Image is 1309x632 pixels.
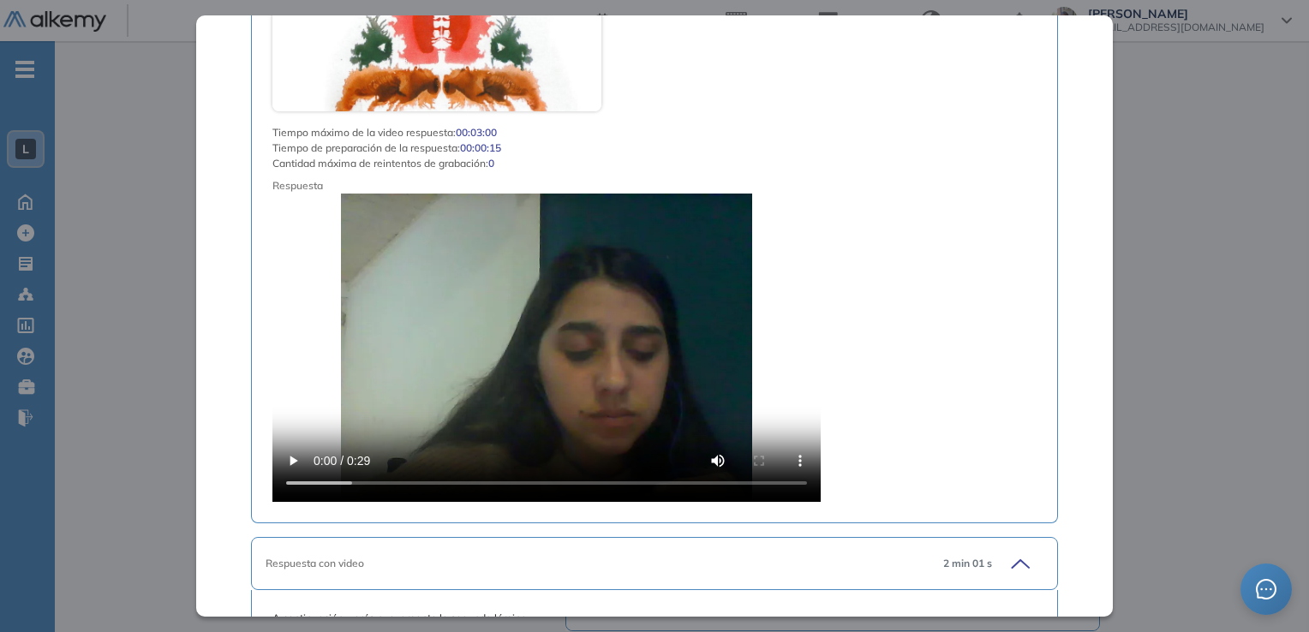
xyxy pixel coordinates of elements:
[272,178,959,194] span: Respuesta
[266,556,929,571] div: Respuesta con video
[488,156,494,171] span: 0
[943,556,992,571] span: 2 min 01 s
[272,140,460,156] span: Tiempo de preparación de la respuesta :
[456,125,497,140] span: 00:03:00
[272,125,456,140] span: Tiempo máximo de la video respuesta :
[460,140,501,156] span: 00:00:15
[272,156,488,171] span: Cantidad máxima de reintentos de grabación :
[1256,579,1276,599] span: message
